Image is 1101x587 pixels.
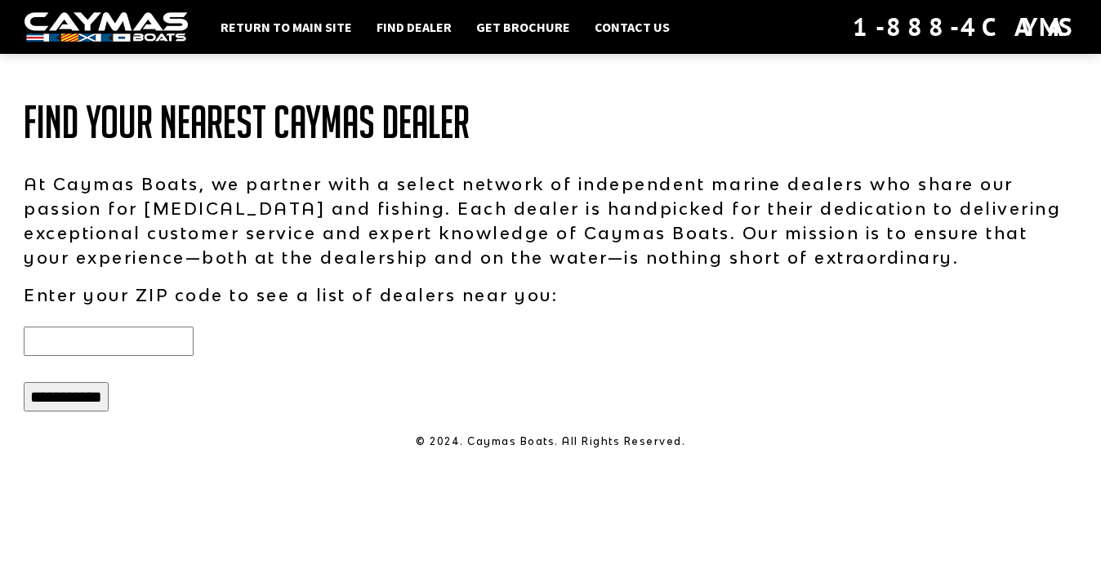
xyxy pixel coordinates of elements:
[24,171,1077,269] p: At Caymas Boats, we partner with a select network of independent marine dealers who share our pas...
[212,16,360,38] a: Return to main site
[853,9,1076,45] div: 1-888-4CAYMAS
[25,12,188,42] img: white-logo-c9c8dbefe5ff5ceceb0f0178aa75bf4bb51f6bca0971e226c86eb53dfe498488.png
[24,434,1077,449] p: © 2024. Caymas Boats. All Rights Reserved.
[24,282,1077,307] p: Enter your ZIP code to see a list of dealers near you:
[586,16,678,38] a: Contact Us
[368,16,460,38] a: Find Dealer
[24,98,1077,147] h1: Find Your Nearest Caymas Dealer
[468,16,578,38] a: Get Brochure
